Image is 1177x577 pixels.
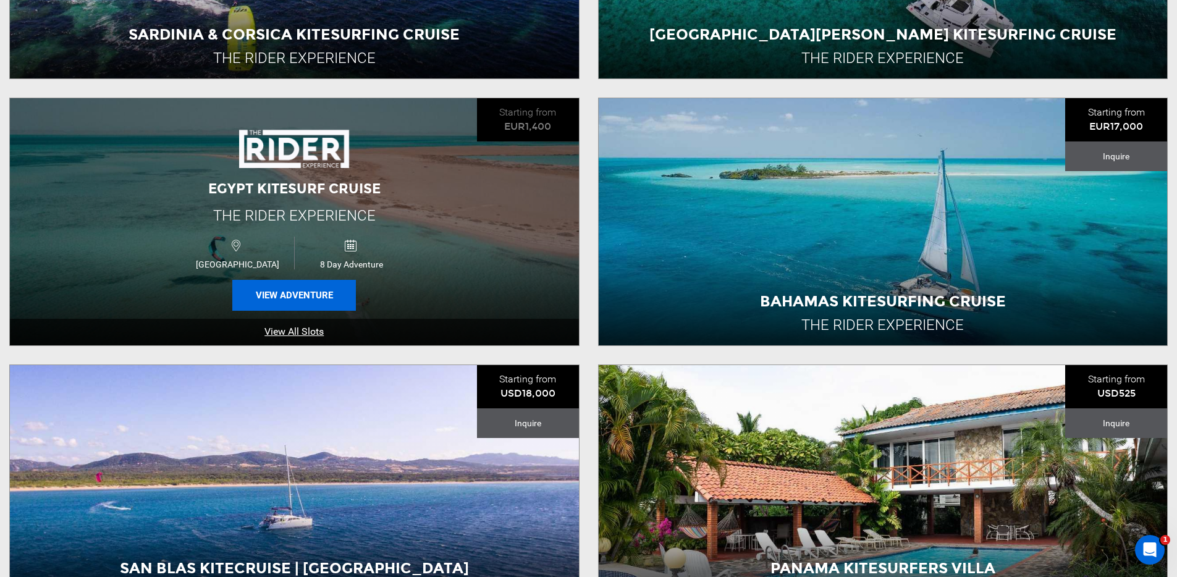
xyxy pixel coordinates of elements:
[180,259,294,269] span: [GEOGRAPHIC_DATA]
[10,319,579,345] a: View All Slots
[232,280,356,311] button: View Adventure
[239,124,349,173] img: images
[213,207,376,224] span: The Rider Experience
[1135,535,1165,565] iframe: Intercom live chat
[208,180,381,197] span: Egypt Kitesurf Cruise
[295,259,408,269] span: 8 Day Adventure
[1160,535,1170,545] span: 1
